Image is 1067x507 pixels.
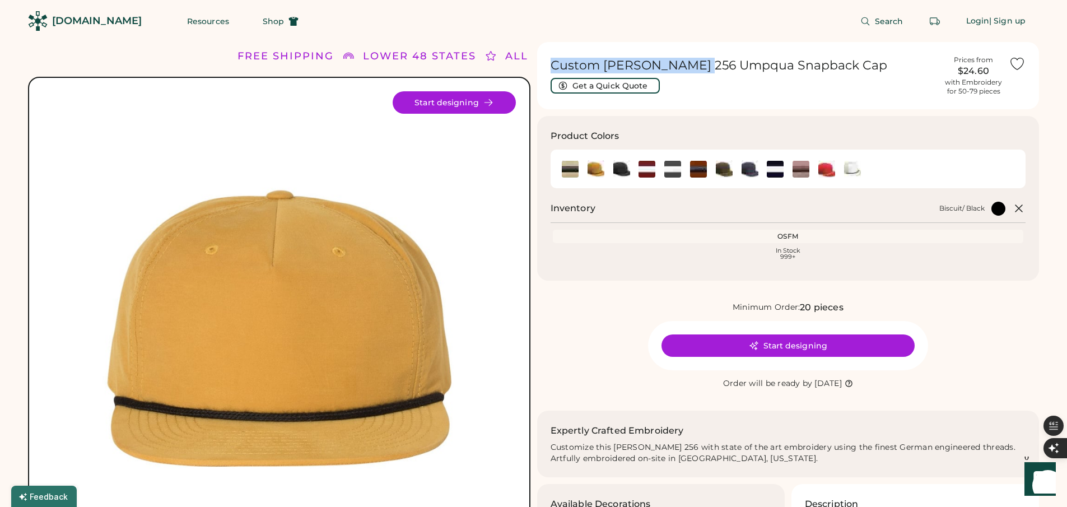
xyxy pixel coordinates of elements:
[818,161,835,178] div: Red/ White
[263,17,284,25] span: Shop
[742,161,758,178] div: Navy/ Red
[945,78,1002,96] div: with Embroidery for 50-79 pieces
[989,16,1026,27] div: | Sign up
[562,161,579,178] img: Birch/ Black Swatch Image
[562,161,579,178] div: Birch/ Black
[664,161,681,178] div: Charcoal/ White
[505,49,583,64] div: ALL ORDERS
[613,161,630,178] img: Black/ Black Swatch Image
[661,334,915,357] button: Start designing
[844,161,861,178] div: White/ Black
[847,10,917,32] button: Search
[767,161,784,178] img: Navy/ White Swatch Image
[767,161,784,178] div: Navy/ White
[613,161,630,178] div: Black/ Black
[716,161,733,178] div: Loden/ Amber Gold
[174,10,243,32] button: Resources
[966,16,990,27] div: Login
[742,161,758,178] img: Navy/ Red Swatch Image
[639,161,655,178] img: Cardinal/ White Swatch Image
[664,161,681,178] img: Charcoal/ White Swatch Image
[793,161,809,178] img: Pale Peach/ Maroon Swatch Image
[555,248,1022,260] div: In Stock 999+
[723,378,813,389] div: Order will be ready by
[690,161,707,178] div: Dark Orange/ Black
[249,10,312,32] button: Shop
[800,301,843,314] div: 20 pieces
[939,204,985,213] div: Biscuit/ Black
[551,58,939,73] h1: Custom [PERSON_NAME] 256 Umpqua Snapback Cap
[639,161,655,178] div: Cardinal/ White
[551,202,595,215] h2: Inventory
[793,161,809,178] div: Pale Peach/ Maroon
[814,378,842,389] div: [DATE]
[555,232,1022,241] div: OSFM
[945,64,1002,78] div: $24.60
[716,161,733,178] img: Loden/ Amber Gold Swatch Image
[393,91,516,114] button: Start designing
[363,49,476,64] div: LOWER 48 STATES
[551,424,684,438] h2: Expertly Crafted Embroidery
[844,161,861,178] img: White/ Black Swatch Image
[924,10,946,32] button: Retrieve an order
[875,17,903,25] span: Search
[818,161,835,178] img: Red/ White Swatch Image
[551,78,660,94] button: Get a Quick Quote
[52,14,142,28] div: [DOMAIN_NAME]
[954,55,993,64] div: Prices from
[1014,457,1062,505] iframe: Front Chat
[588,161,604,178] img: Biscuit/ Black Swatch Image
[237,49,334,64] div: FREE SHIPPING
[588,161,604,178] div: Biscuit/ Black
[551,129,619,143] h3: Product Colors
[551,442,1026,464] div: Customize this [PERSON_NAME] 256 with state of the art embroidery using the finest German enginee...
[690,161,707,178] img: Dark Orange/ Black Swatch Image
[733,302,800,313] div: Minimum Order:
[28,11,48,31] img: Rendered Logo - Screens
